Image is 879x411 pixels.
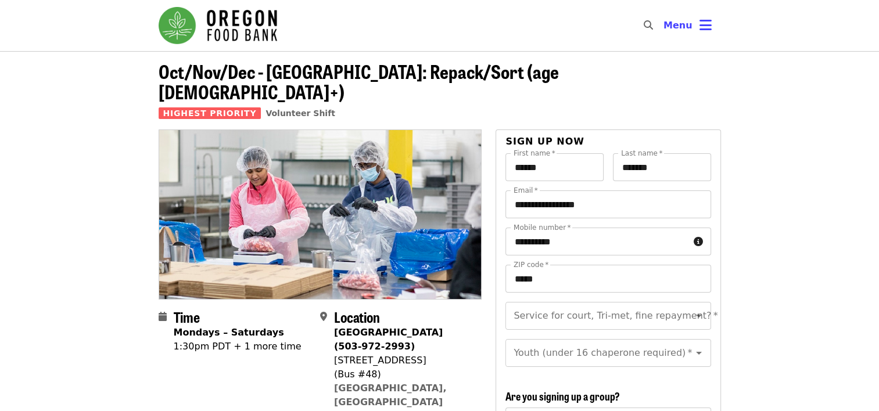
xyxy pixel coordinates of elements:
[505,153,604,181] input: First name
[514,187,538,194] label: Email
[514,261,548,268] label: ZIP code
[613,153,711,181] input: Last name
[621,150,662,157] label: Last name
[174,307,200,327] span: Time
[159,7,277,44] img: Oregon Food Bank - Home
[334,354,472,367] div: [STREET_ADDRESS]
[505,228,688,255] input: Mobile number
[644,20,653,31] i: search icon
[505,388,620,403] span: Are you signing up a group?
[159,57,559,105] span: Oct/Nov/Dec - [GEOGRAPHIC_DATA]: Repack/Sort (age [DEMOGRAPHIC_DATA]+)
[266,109,335,118] a: Volunteer Shift
[699,17,712,34] i: bars icon
[159,311,167,322] i: calendar icon
[691,345,707,361] button: Open
[691,308,707,324] button: Open
[654,12,721,39] button: Toggle account menu
[174,327,284,338] strong: Mondays – Saturdays
[334,327,443,352] strong: [GEOGRAPHIC_DATA] (503-972-2993)
[334,307,380,327] span: Location
[694,236,703,247] i: circle-info icon
[174,340,302,354] div: 1:30pm PDT + 1 more time
[320,311,327,322] i: map-marker-alt icon
[514,224,571,231] label: Mobile number
[159,130,482,298] img: Oct/Nov/Dec - Beaverton: Repack/Sort (age 10+) organized by Oregon Food Bank
[660,12,669,39] input: Search
[505,136,584,147] span: Sign up now
[663,20,693,31] span: Menu
[514,150,555,157] label: First name
[334,367,472,381] div: (Bus #48)
[505,265,711,293] input: ZIP code
[159,107,261,119] span: Highest Priority
[505,190,711,218] input: Email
